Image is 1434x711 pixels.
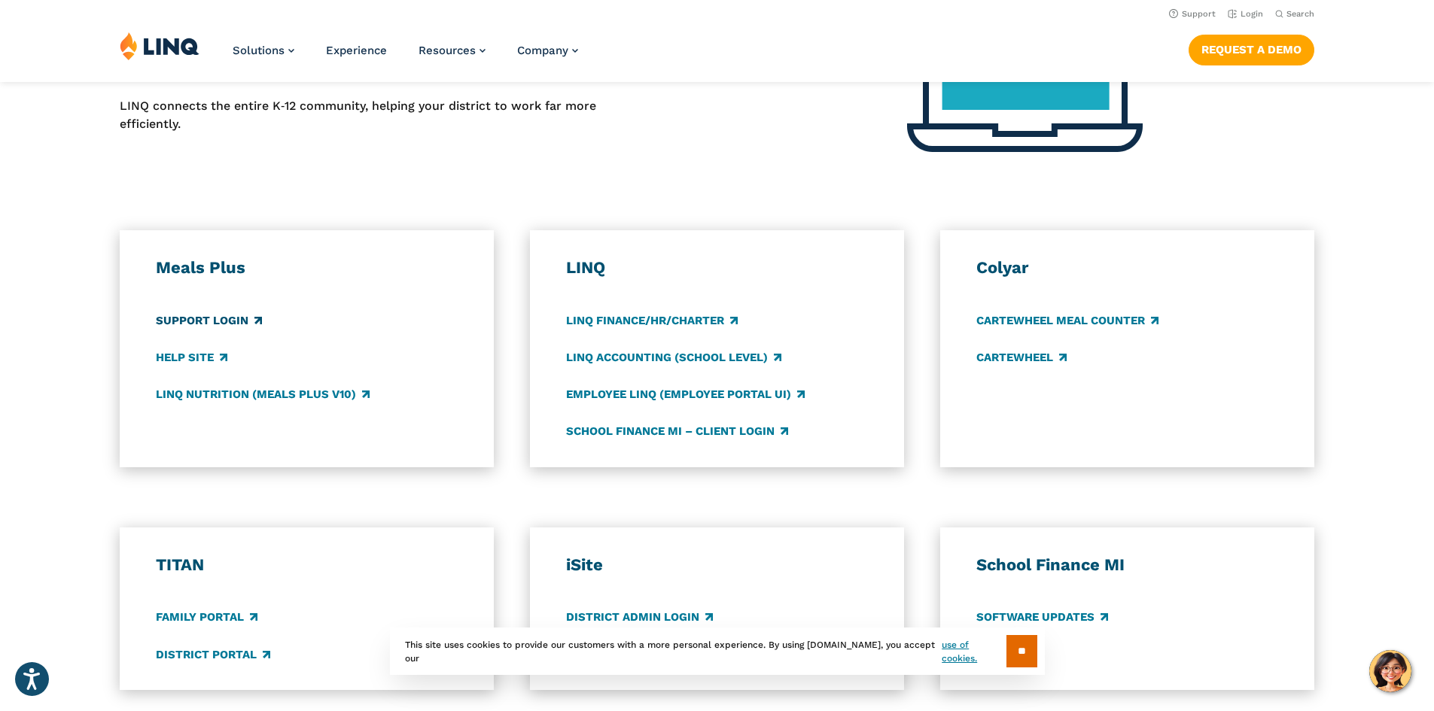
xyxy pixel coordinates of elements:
[156,609,257,626] a: Family Portal
[1189,35,1314,65] a: Request a Demo
[517,44,578,57] a: Company
[156,257,458,278] h3: Meals Plus
[156,312,262,329] a: Support Login
[1228,9,1263,19] a: Login
[419,44,486,57] a: Resources
[976,609,1108,626] a: Software Updates
[120,32,199,60] img: LINQ | K‑12 Software
[233,44,294,57] a: Solutions
[566,257,869,278] h3: LINQ
[517,44,568,57] span: Company
[233,32,578,81] nav: Primary Navigation
[326,44,387,57] a: Experience
[566,312,738,329] a: LINQ Finance/HR/Charter
[419,44,476,57] span: Resources
[1286,9,1314,19] span: Search
[233,44,285,57] span: Solutions
[120,97,597,134] p: LINQ connects the entire K‑12 community, helping your district to work far more efficiently.
[156,646,270,663] a: District Portal
[566,609,713,626] a: District Admin Login
[1275,8,1314,20] button: Open Search Bar
[1169,9,1216,19] a: Support
[156,386,370,403] a: LINQ Nutrition (Meals Plus v10)
[566,423,788,439] a: School Finance MI – Client Login
[566,349,781,366] a: LINQ Accounting (school level)
[976,349,1067,366] a: CARTEWHEEL
[566,386,805,403] a: Employee LINQ (Employee Portal UI)
[976,312,1158,329] a: CARTEWHEEL Meal Counter
[1369,650,1411,692] button: Hello, have a question? Let’s chat.
[942,638,1006,665] a: use of cookies.
[390,627,1045,675] div: This site uses cookies to provide our customers with a more personal experience. By using [DOMAIN...
[976,555,1279,576] h3: School Finance MI
[1189,32,1314,65] nav: Button Navigation
[156,349,227,366] a: Help Site
[156,555,458,576] h3: TITAN
[566,555,869,576] h3: iSite
[976,257,1279,278] h3: Colyar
